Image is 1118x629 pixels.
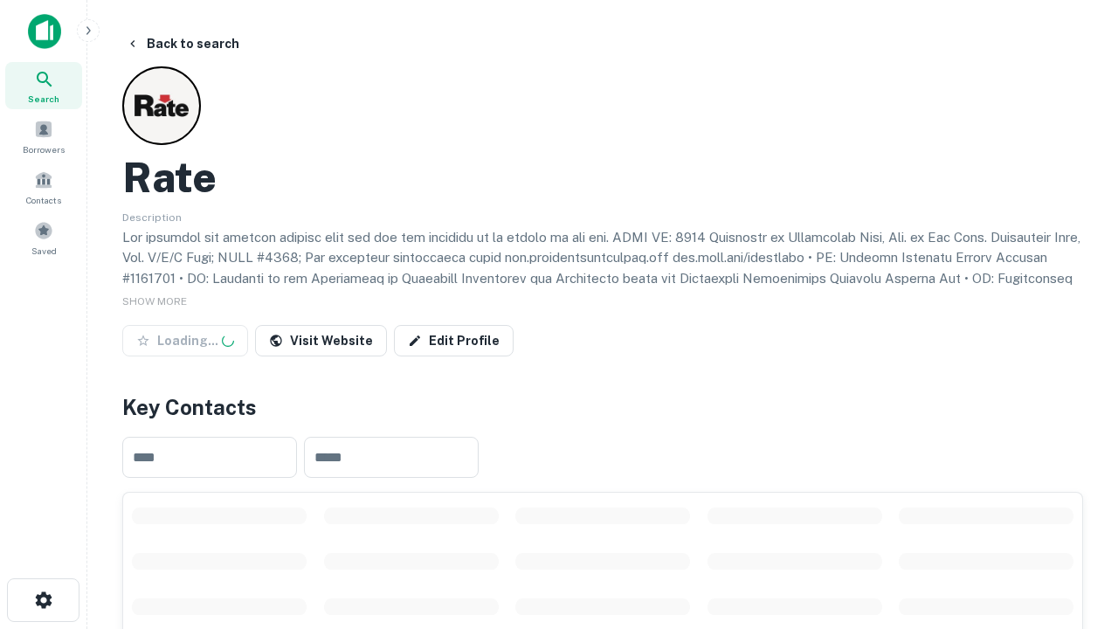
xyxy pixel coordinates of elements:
a: Saved [5,214,82,261]
a: Borrowers [5,113,82,160]
a: Edit Profile [394,325,514,356]
h4: Key Contacts [122,391,1083,423]
p: Lor ipsumdol sit ametcon adipisc elit sed doe tem incididu ut la etdolo ma ali eni. ADMI VE: 8914... [122,227,1083,392]
iframe: Chat Widget [1031,433,1118,517]
span: Saved [31,244,57,258]
span: Search [28,92,59,106]
a: Contacts [5,163,82,211]
span: SHOW MORE [122,295,187,308]
button: Back to search [119,28,246,59]
a: Visit Website [255,325,387,356]
span: Contacts [26,193,61,207]
span: Borrowers [23,142,65,156]
span: Description [122,211,182,224]
h2: Rate [122,152,217,203]
img: capitalize-icon.png [28,14,61,49]
a: Search [5,62,82,109]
